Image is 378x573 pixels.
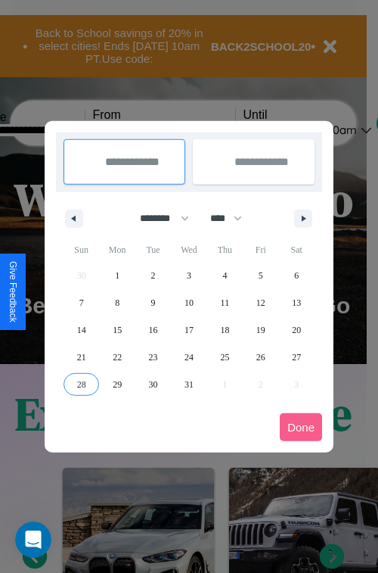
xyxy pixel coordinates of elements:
[8,261,18,322] div: Give Feedback
[64,238,99,262] span: Sun
[243,238,278,262] span: Fri
[135,371,171,398] button: 30
[187,262,191,289] span: 3
[113,316,122,344] span: 15
[171,344,206,371] button: 24
[243,316,278,344] button: 19
[99,289,135,316] button: 8
[99,344,135,371] button: 22
[221,289,230,316] span: 11
[77,344,86,371] span: 21
[113,344,122,371] span: 22
[279,316,314,344] button: 20
[220,316,229,344] span: 18
[99,262,135,289] button: 1
[222,262,227,289] span: 4
[135,238,171,262] span: Tue
[184,316,194,344] span: 17
[243,262,278,289] button: 5
[77,371,86,398] span: 28
[135,344,171,371] button: 23
[279,344,314,371] button: 27
[259,262,263,289] span: 5
[99,316,135,344] button: 15
[149,344,158,371] span: 23
[292,289,301,316] span: 13
[151,289,156,316] span: 9
[99,371,135,398] button: 29
[207,289,243,316] button: 11
[294,262,299,289] span: 6
[207,316,243,344] button: 18
[280,413,322,441] button: Done
[149,371,158,398] span: 30
[207,262,243,289] button: 4
[184,371,194,398] span: 31
[149,316,158,344] span: 16
[184,289,194,316] span: 10
[135,289,171,316] button: 9
[15,522,51,558] iframe: Intercom live chat
[279,238,314,262] span: Sat
[115,289,119,316] span: 8
[256,344,265,371] span: 26
[99,238,135,262] span: Mon
[220,344,229,371] span: 25
[256,316,265,344] span: 19
[292,316,301,344] span: 20
[243,289,278,316] button: 12
[151,262,156,289] span: 2
[171,262,206,289] button: 3
[171,238,206,262] span: Wed
[77,316,86,344] span: 14
[171,289,206,316] button: 10
[64,289,99,316] button: 7
[171,316,206,344] button: 17
[171,371,206,398] button: 31
[135,262,171,289] button: 2
[292,344,301,371] span: 27
[243,344,278,371] button: 26
[64,371,99,398] button: 28
[207,238,243,262] span: Thu
[184,344,194,371] span: 24
[279,262,314,289] button: 6
[207,344,243,371] button: 25
[279,289,314,316] button: 13
[135,316,171,344] button: 16
[256,289,265,316] span: 12
[79,289,84,316] span: 7
[115,262,119,289] span: 1
[64,316,99,344] button: 14
[64,344,99,371] button: 21
[113,371,122,398] span: 29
